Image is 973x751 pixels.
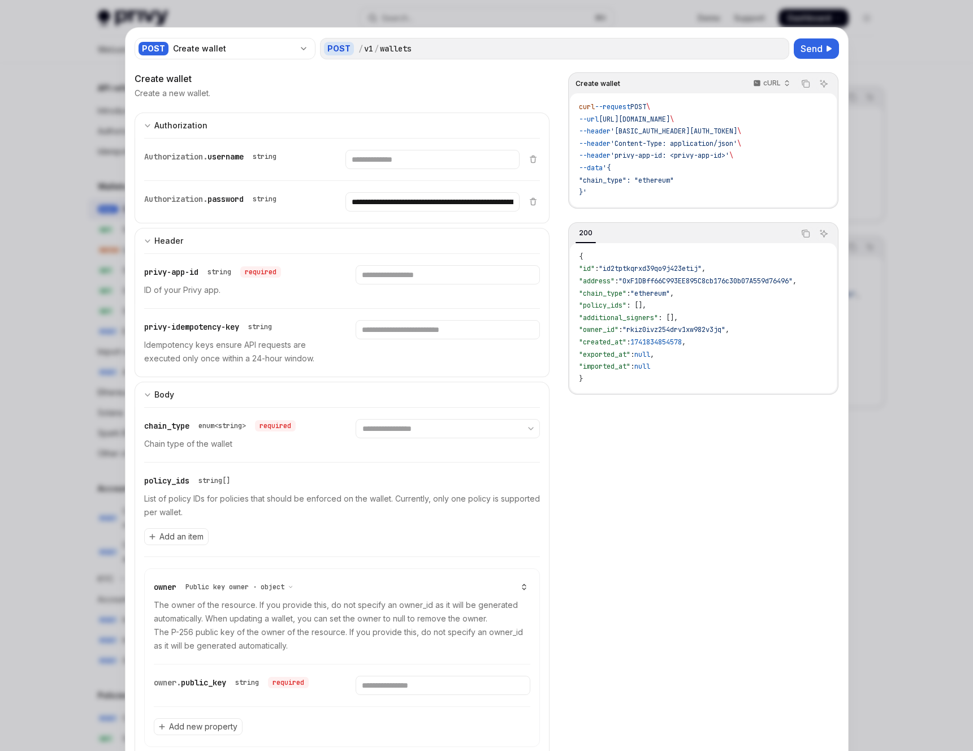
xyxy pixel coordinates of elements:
span: privy-idempotency-key [144,322,239,332]
button: Delete item [526,197,540,206]
div: v1 [364,43,373,54]
span: policy_ids [144,476,189,486]
span: --header [579,151,611,160]
div: Authorization.password [144,192,281,206]
span: --header [579,127,611,136]
button: Expand input section [135,113,550,138]
div: wallets [380,43,412,54]
span: : [595,264,599,273]
span: "0xF1DBff66C993EE895C8cb176c30b07A559d76496" [619,277,793,286]
span: 1741834854578 [630,338,682,347]
input: Enter password [345,192,520,212]
div: Create wallet [135,72,550,85]
button: Ask AI [816,76,831,91]
span: \ [737,127,741,136]
span: '[BASIC_AUTH_HEADER][AUTH_TOKEN] [611,127,737,136]
span: "id2tptkqrxd39qo9j423etij" [599,264,702,273]
span: owner [154,582,176,592]
span: "id" [579,264,595,273]
span: Authorization. [144,152,207,162]
div: / [374,43,379,54]
span: "rkiz0ivz254drv1xw982v3jq" [622,325,725,334]
button: Ask AI [816,226,831,241]
span: username [207,152,244,162]
span: null [634,362,650,371]
div: policy_ids [144,474,235,487]
div: privy-app-id [144,265,281,279]
span: Add an item [159,531,204,542]
span: \ [729,151,733,160]
span: Authorization. [144,194,207,204]
span: "created_at" [579,338,626,347]
div: chain_type [144,419,296,433]
span: "ethereum" [630,289,670,298]
span: : [630,362,634,371]
span: [URL][DOMAIN_NAME] [599,115,670,124]
span: "imported_at" [579,362,630,371]
span: Send [801,42,823,55]
span: , [650,350,654,359]
span: }' [579,188,587,197]
div: / [358,43,363,54]
span: POST [630,102,646,111]
span: : [626,289,630,298]
div: 200 [576,226,596,240]
select: Select chain_type [356,419,540,438]
span: : [630,350,634,359]
button: Expand input section [135,382,550,407]
span: 'privy-app-id: <privy-app-id>' [611,151,729,160]
button: Public key owner · object [185,581,293,593]
span: "owner_id" [579,325,619,334]
button: POSTCreate wallet [135,37,315,61]
p: Chain type of the wallet [144,437,328,451]
span: curl [579,102,595,111]
span: , [702,264,706,273]
div: required [268,677,309,688]
span: --request [595,102,630,111]
span: \ [737,139,741,148]
button: Add new property [154,718,243,735]
button: Add an item [144,528,209,545]
span: : [626,338,630,347]
input: Enter privy-app-id [356,265,540,284]
span: --data [579,163,603,172]
span: Public key owner · object [185,582,284,592]
span: { [579,252,583,261]
span: \ [670,115,674,124]
div: privy-idempotency-key [144,320,276,334]
span: "additional_signers" [579,313,658,322]
button: Copy the contents from the code block [798,76,813,91]
button: show 1 property [518,583,530,591]
div: Authorization.username [144,150,281,163]
input: Enter public_key [356,676,530,695]
p: Idempotency keys ensure API requests are executed only once within a 24-hour window. [144,338,328,365]
button: Copy the contents from the code block [798,226,813,241]
span: "exported_at" [579,350,630,359]
button: Delete item [526,154,540,163]
span: , [793,277,797,286]
span: Add new property [169,721,237,732]
span: chain_type [144,421,189,431]
span: null [634,350,650,359]
div: required [240,266,281,278]
div: owner [154,580,298,594]
span: '{ [603,163,611,172]
p: The owner of the resource. If you provide this, do not specify an owner_id as it will be generate... [154,598,531,653]
button: Send [794,38,839,59]
div: required [255,420,296,431]
div: Create wallet [173,43,295,54]
p: List of policy IDs for policies that should be enforced on the wallet. Currently, only one policy... [144,492,540,519]
div: Header [154,234,183,248]
div: POST [324,42,354,55]
div: Authorization [154,119,207,132]
span: privy-app-id [144,267,198,277]
input: Enter username [345,150,520,169]
div: Body [154,388,174,402]
span: } [579,374,583,383]
span: --url [579,115,599,124]
span: \ [646,102,650,111]
span: "chain_type" [579,289,626,298]
button: Expand input section [135,228,550,253]
span: 'Content-Type: application/json' [611,139,737,148]
span: , [682,338,686,347]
